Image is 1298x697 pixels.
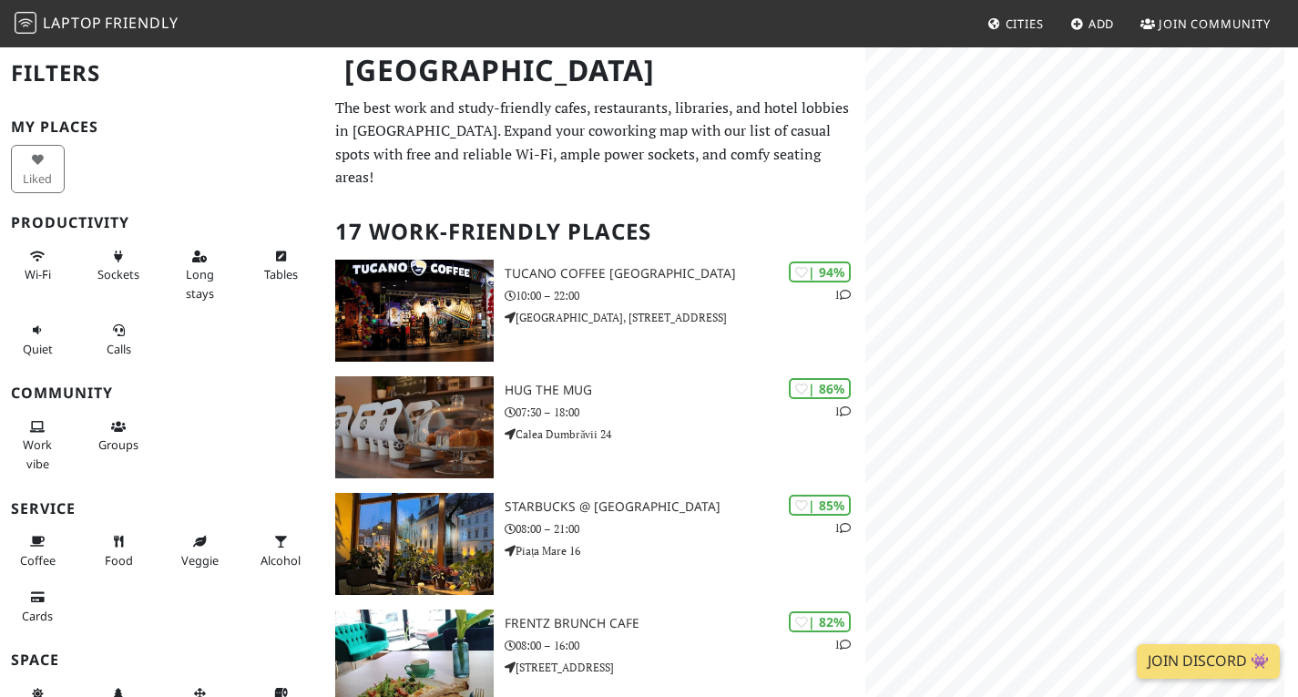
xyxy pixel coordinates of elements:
a: Join Discord 👾 [1137,644,1280,679]
a: Hug The Mug | 86% 1 Hug The Mug 07:30 – 18:00 Calea Dumbrăvii 24 [324,376,865,478]
h3: Hug The Mug [505,383,865,398]
p: 10:00 – 22:00 [505,287,865,304]
div: | 82% [789,611,851,632]
span: Alcohol [261,552,301,569]
button: Veggie [173,527,227,575]
h3: Space [11,651,313,669]
button: Coffee [11,527,65,575]
button: Alcohol [254,527,308,575]
a: Tucano Coffee Nepal | 94% 1 Tucano Coffee [GEOGRAPHIC_DATA] 10:00 – 22:00 [GEOGRAPHIC_DATA], [STR... [324,260,865,362]
a: LaptopFriendly LaptopFriendly [15,8,179,40]
span: Laptop [43,13,102,33]
button: Calls [92,315,146,364]
p: Calea Dumbrăvii 24 [505,425,865,443]
a: Cities [980,7,1051,40]
span: Stable Wi-Fi [25,266,51,282]
img: Tucano Coffee Nepal [335,260,494,362]
p: The best work and study-friendly cafes, restaurants, libraries, and hotel lobbies in [GEOGRAPHIC_... [335,97,854,190]
span: Group tables [98,436,138,453]
p: 08:00 – 21:00 [505,520,865,538]
button: Tables [254,241,308,290]
p: [GEOGRAPHIC_DATA], [STREET_ADDRESS] [505,309,865,326]
span: Quiet [23,341,53,357]
p: 07:30 – 18:00 [505,404,865,421]
span: Work-friendly tables [264,266,298,282]
div: | 94% [789,261,851,282]
span: Power sockets [97,266,139,282]
span: Credit cards [22,608,53,624]
p: 1 [834,636,851,653]
span: Food [105,552,133,569]
span: Long stays [186,266,214,301]
p: Piața Mare 16 [505,542,865,559]
button: Cards [11,582,65,630]
h3: Frentz Brunch Cafe [505,616,865,631]
h3: Starbucks @ [GEOGRAPHIC_DATA] [505,499,865,515]
a: Starbucks @ Piața Mare | 85% 1 Starbucks @ [GEOGRAPHIC_DATA] 08:00 – 21:00 Piața Mare 16 [324,493,865,595]
h3: Community [11,384,313,402]
span: Friendly [105,13,178,33]
button: Quiet [11,315,65,364]
button: Long stays [173,241,227,308]
p: 1 [834,519,851,537]
button: Wi-Fi [11,241,65,290]
p: 1 [834,403,851,420]
a: Join Community [1133,7,1278,40]
h3: Tucano Coffee [GEOGRAPHIC_DATA] [505,266,865,282]
div: | 86% [789,378,851,399]
span: Video/audio calls [107,341,131,357]
a: Add [1063,7,1122,40]
span: People working [23,436,52,471]
p: 08:00 – 16:00 [505,637,865,654]
img: LaptopFriendly [15,12,36,34]
h3: Productivity [11,214,313,231]
h2: 17 Work-Friendly Places [335,204,854,260]
p: [STREET_ADDRESS] [505,659,865,676]
button: Work vibe [11,412,65,478]
h1: [GEOGRAPHIC_DATA] [330,46,862,96]
span: Veggie [181,552,219,569]
span: Cities [1006,15,1044,32]
div: | 85% [789,495,851,516]
h3: Service [11,500,313,518]
h3: My Places [11,118,313,136]
button: Sockets [92,241,146,290]
span: Coffee [20,552,56,569]
span: Join Community [1159,15,1271,32]
button: Food [92,527,146,575]
h2: Filters [11,46,313,101]
button: Groups [92,412,146,460]
img: Hug The Mug [335,376,494,478]
p: 1 [834,286,851,303]
span: Add [1088,15,1115,32]
img: Starbucks @ Piața Mare [335,493,494,595]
